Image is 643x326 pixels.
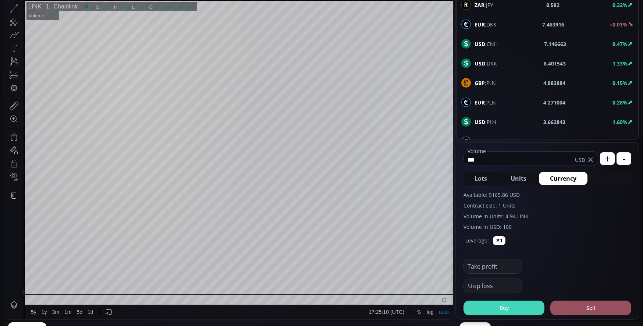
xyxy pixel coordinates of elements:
b: 0.28% [612,99,628,106]
label: Volume in USD: 100 [463,223,631,231]
div: 1 m [61,4,68,10]
label: Contract size: 1 Units [463,202,631,209]
button: ✕1 [493,236,505,245]
b: USD [475,60,485,67]
b: 8.582 [546,1,559,9]
div: 1 [37,17,45,24]
div: H [110,18,113,24]
span: :JPY [475,1,493,9]
b: 1.60% [612,118,628,125]
div: 0.00 (0.00%) [163,18,190,24]
button: Lots [463,172,498,185]
b: 0.01% [612,21,628,28]
div:  [7,98,13,105]
button: Sell [550,301,631,315]
div: 20.25 [113,18,125,24]
span: :PLN [475,99,496,106]
b: EUR [475,99,485,106]
div: Indicators [138,4,160,10]
div: 20.25 [131,18,143,24]
div: O [91,18,95,24]
b: EUR [475,138,485,145]
span: :DKK [475,60,497,67]
div: 20.25 [149,18,161,24]
b: 0.47% [612,40,628,47]
b: 2.022444 [544,138,566,145]
span: :NZD [475,138,497,145]
span: :CNH [475,40,498,48]
label: Leverage: [465,237,489,244]
span: Units [511,174,526,183]
b: 6.401543 [544,60,566,67]
span: Currency [550,174,576,183]
div: Volume [24,26,40,32]
span: :DKK [475,21,497,28]
button: - [617,152,631,165]
b: 7.463916 [542,21,564,28]
b: USD [475,118,485,125]
b: 0.32% [612,1,628,8]
b: USD [475,40,485,47]
span: Lots [475,174,487,183]
b: 3.662843 [543,118,565,126]
label: Volume in Units: 4.94 LINK [463,212,631,220]
div: 3.11 [43,26,52,32]
div: Chainlink [45,17,73,24]
button: Units [500,172,537,185]
div: Compare [100,4,121,10]
button: Buy [463,301,544,315]
b: 1.33% [612,60,628,67]
b: ZAR [475,1,484,8]
b: 4.883884 [543,79,565,87]
label: Available: 5165.86 USD [463,191,631,199]
div: Market open [79,17,85,24]
div: C [145,18,149,24]
b: EUR [475,21,485,28]
div: L [128,18,131,24]
span: USD [575,156,585,164]
span: > [610,22,612,28]
b: 0.22% [612,138,628,145]
div: Hide Drawings Toolbar [17,301,20,311]
b: 4.271004 [543,99,565,106]
span: :PLN [475,118,496,126]
b: 7.146663 [544,40,566,48]
div: 20.25 [95,18,107,24]
b: 0.15% [612,79,628,86]
button: Currency [539,172,587,185]
button: + [600,152,615,165]
span: :PLN [475,79,496,87]
div: LINK [24,17,37,24]
b: GBP [475,79,485,86]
